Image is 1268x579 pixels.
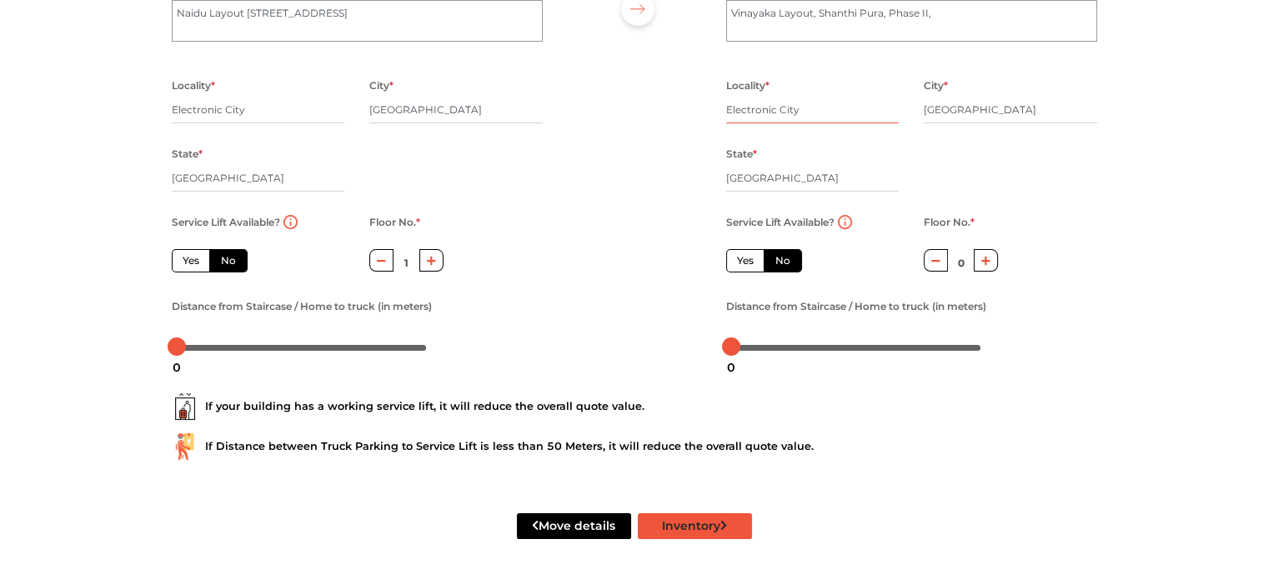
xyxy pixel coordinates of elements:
[172,143,203,165] label: State
[638,513,752,539] button: Inventory
[172,75,215,97] label: Locality
[369,212,420,233] label: Floor No.
[172,433,198,460] img: ...
[764,249,802,272] label: No
[209,249,248,272] label: No
[172,212,280,233] label: Service Lift Available?
[924,75,948,97] label: City
[924,212,975,233] label: Floor No.
[172,249,210,272] label: Yes
[726,75,769,97] label: Locality
[726,296,986,317] label: Distance from Staircase / Home to truck (in meters)
[726,212,834,233] label: Service Lift Available?
[726,249,764,272] label: Yes
[172,393,1097,420] div: If your building has a working service lift, it will reduce the overall quote value.
[369,75,393,97] label: City
[172,296,432,317] label: Distance from Staircase / Home to truck (in meters)
[726,143,757,165] label: State
[166,353,188,382] div: 0
[172,433,1097,460] div: If Distance between Truck Parking to Service Lift is less than 50 Meters, it will reduce the over...
[517,513,631,539] button: Move details
[720,353,742,382] div: 0
[172,393,198,420] img: ...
